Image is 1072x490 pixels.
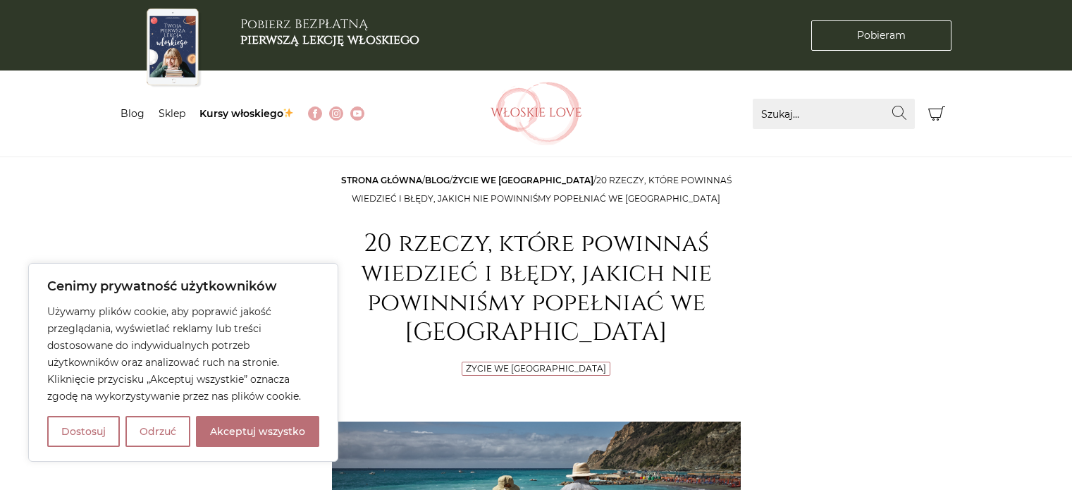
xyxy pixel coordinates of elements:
a: Blog [121,107,144,120]
button: Koszyk [922,99,952,129]
input: Szukaj... [753,99,915,129]
a: Sklep [159,107,185,120]
h1: 20 rzeczy, które powinnaś wiedzieć i błędy, jakich nie powinniśmy popełniać we [GEOGRAPHIC_DATA] [332,229,741,348]
a: Życie we [GEOGRAPHIC_DATA] [452,175,593,185]
h3: Pobierz BEZPŁATNĄ [240,17,419,47]
button: Odrzuć [125,416,190,447]
img: Włoskielove [491,82,582,145]
button: Akceptuj wszystko [196,416,319,447]
a: Pobieram [811,20,951,51]
a: Strona główna [341,175,422,185]
button: Dostosuj [47,416,120,447]
a: Blog [425,175,450,185]
span: / / / [341,175,732,204]
a: Kursy włoskiego [199,107,295,120]
p: Używamy plików cookie, aby poprawić jakość przeglądania, wyświetlać reklamy lub treści dostosowan... [47,303,319,405]
p: Cenimy prywatność użytkowników [47,278,319,295]
span: Pobieram [857,28,906,43]
a: Życie we [GEOGRAPHIC_DATA] [466,363,606,374]
img: ✨ [283,108,293,118]
b: pierwszą lekcję włoskiego [240,31,419,49]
